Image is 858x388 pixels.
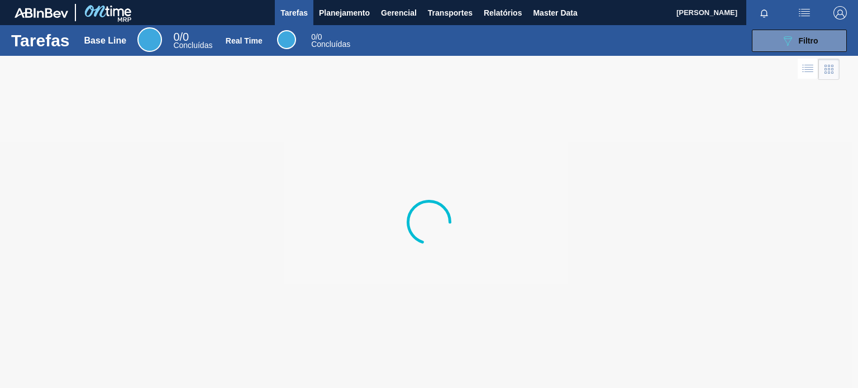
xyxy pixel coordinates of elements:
[484,6,522,20] span: Relatórios
[173,31,189,43] span: / 0
[11,34,70,47] h1: Tarefas
[277,30,296,49] div: Real Time
[280,6,308,20] span: Tarefas
[319,6,370,20] span: Planejamento
[173,31,179,43] span: 0
[381,6,417,20] span: Gerencial
[798,6,811,20] img: userActions
[533,6,577,20] span: Master Data
[226,36,263,45] div: Real Time
[311,32,316,41] span: 0
[137,27,162,52] div: Base Line
[833,6,847,20] img: Logout
[173,32,212,49] div: Base Line
[428,6,473,20] span: Transportes
[311,40,350,49] span: Concluídas
[15,8,68,18] img: TNhmsLtSVTkK8tSr43FrP2fwEKptu5GPRR3wAAAABJRU5ErkJggg==
[752,30,847,52] button: Filtro
[84,36,127,46] div: Base Line
[311,33,350,48] div: Real Time
[799,36,818,45] span: Filtro
[173,41,212,50] span: Concluídas
[746,5,782,21] button: Notificações
[311,32,322,41] span: / 0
